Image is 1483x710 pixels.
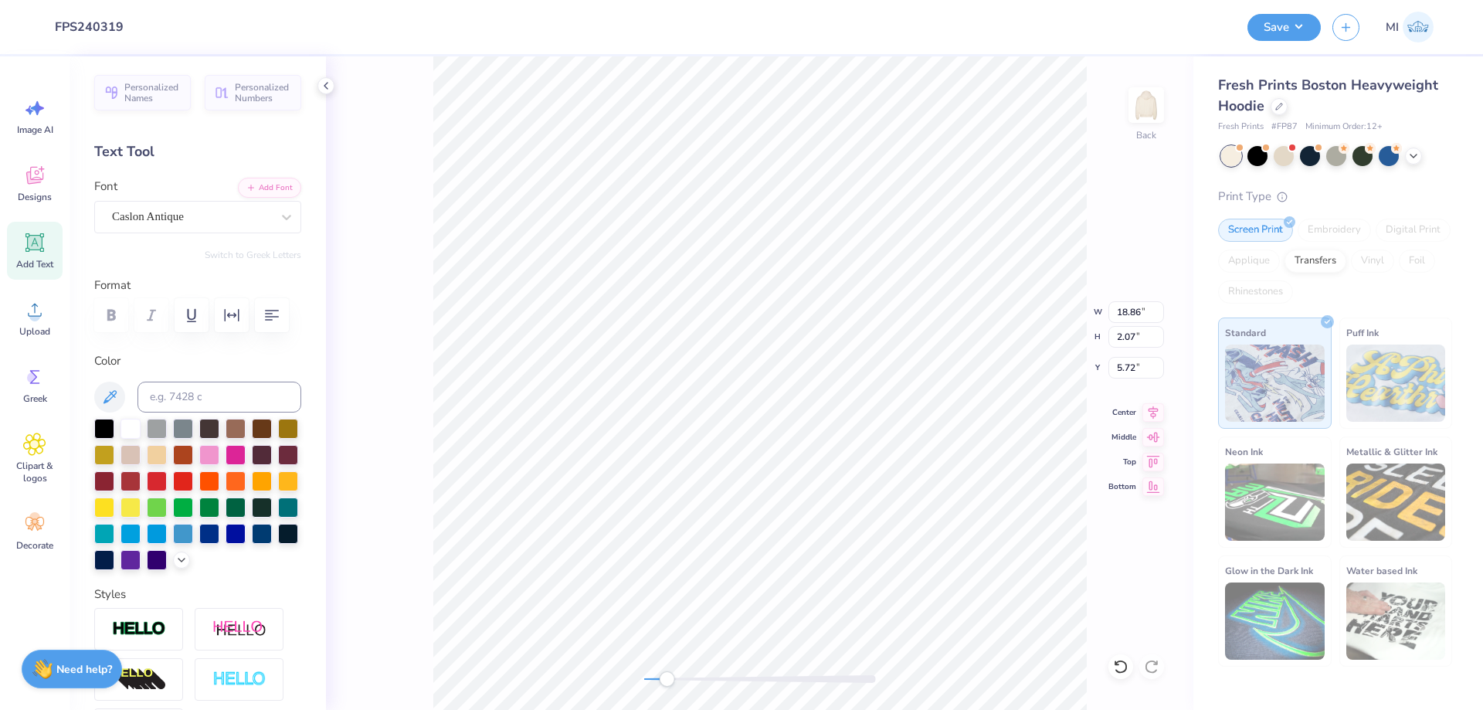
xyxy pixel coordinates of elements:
span: MI [1386,19,1399,36]
span: Minimum Order: 12 + [1305,121,1383,134]
span: Center [1108,406,1136,419]
div: Rhinestones [1218,280,1293,304]
span: Greek [23,392,47,405]
button: Personalized Names [94,75,191,110]
img: Negative Space [212,671,266,688]
span: Add Text [16,258,53,270]
img: Metallic & Glitter Ink [1346,464,1446,541]
label: Format [94,277,301,294]
div: Screen Print [1218,219,1293,242]
img: Neon Ink [1225,464,1325,541]
span: Fresh Prints [1218,121,1264,134]
img: Back [1131,90,1162,121]
span: Middle [1108,431,1136,443]
span: Clipart & logos [9,460,60,484]
span: Bottom [1108,481,1136,493]
span: Decorate [16,539,53,552]
span: Personalized Names [124,82,182,104]
span: Standard [1225,324,1266,341]
div: Digital Print [1376,219,1451,242]
img: Water based Ink [1346,583,1446,660]
div: Text Tool [94,141,301,162]
span: Fresh Prints Boston Heavyweight Hoodie [1218,76,1438,115]
label: Styles [94,586,126,603]
button: Add Font [238,178,301,198]
span: Top [1108,456,1136,468]
div: Transfers [1284,250,1346,273]
span: Designs [18,191,52,203]
span: Upload [19,325,50,338]
img: Stroke [112,620,166,638]
input: e.g. 7428 c [137,382,301,413]
input: Untitled Design [42,12,156,42]
span: Metallic & Glitter Ink [1346,443,1437,460]
div: Embroidery [1298,219,1371,242]
img: Mark Isaac [1403,12,1434,42]
button: Switch to Greek Letters [205,249,301,261]
a: MI [1379,12,1441,42]
div: Foil [1399,250,1435,273]
label: Color [94,352,301,370]
strong: Need help? [56,662,112,677]
span: Personalized Numbers [235,82,292,104]
span: # FP87 [1271,121,1298,134]
div: Print Type [1218,188,1452,206]
button: Personalized Numbers [205,75,301,110]
div: Applique [1218,250,1280,273]
img: Glow in the Dark Ink [1225,583,1325,660]
span: Neon Ink [1225,443,1263,460]
label: Font [94,178,117,195]
img: Puff Ink [1346,345,1446,422]
div: Accessibility label [659,671,674,687]
img: Standard [1225,345,1325,422]
span: Puff Ink [1346,324,1379,341]
button: Save [1247,14,1321,41]
img: 3D Illusion [112,668,166,692]
img: Shadow [212,620,266,639]
div: Back [1136,128,1156,142]
div: Vinyl [1351,250,1394,273]
span: Glow in the Dark Ink [1225,562,1313,579]
span: Image AI [17,124,53,136]
span: Water based Ink [1346,562,1417,579]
